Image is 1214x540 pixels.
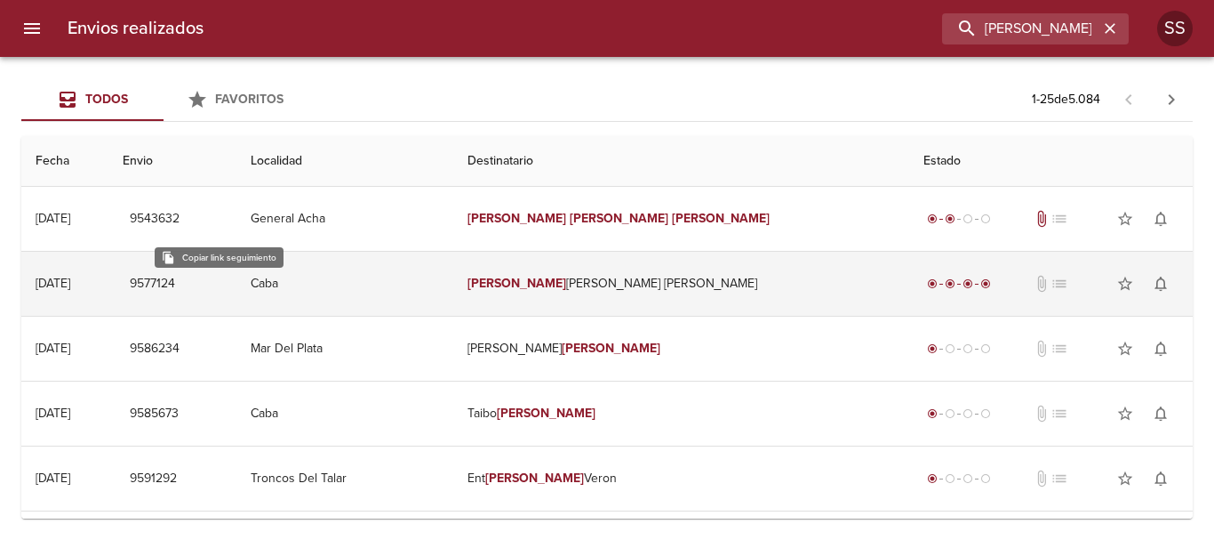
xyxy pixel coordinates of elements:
[945,278,955,289] span: radio_button_checked
[1033,275,1050,293] span: No tiene documentos adjuntos
[453,252,909,316] td: [PERSON_NAME] [PERSON_NAME]
[962,473,973,484] span: radio_button_unchecked
[945,408,955,419] span: radio_button_unchecked
[485,471,584,486] em: [PERSON_NAME]
[927,343,938,354] span: radio_button_checked
[1143,331,1178,367] button: Activar notificaciones
[1050,275,1068,293] span: No tiene pedido asociado
[1033,210,1050,228] span: Tiene documentos adjuntos
[1143,461,1178,496] button: Activar notificaciones
[36,406,70,421] div: [DATE]
[945,343,955,354] span: radio_button_unchecked
[123,463,184,496] button: 9591292
[123,268,182,301] button: 9577124
[215,92,284,107] span: Favoritos
[1152,210,1170,228] span: notifications_none
[923,470,994,488] div: Generado
[927,473,938,484] span: radio_button_checked
[923,405,994,423] div: Generado
[1107,461,1143,496] button: Agregar a favoritos
[21,136,108,187] th: Fecha
[453,382,909,446] td: Taibo
[1050,470,1068,488] span: No tiene pedido asociado
[1143,396,1178,431] button: Activar notificaciones
[236,136,453,187] th: Localidad
[942,13,1098,44] input: buscar
[130,468,177,490] span: 9591292
[1050,210,1068,228] span: No tiene pedido asociado
[927,408,938,419] span: radio_button_checked
[927,214,938,224] span: radio_button_checked
[923,275,994,293] div: Entregado
[236,447,453,511] td: Troncos Del Talar
[36,471,70,486] div: [DATE]
[36,211,70,226] div: [DATE]
[962,343,973,354] span: radio_button_unchecked
[945,214,955,224] span: radio_button_checked
[1107,90,1150,108] span: Pagina anterior
[1107,201,1143,237] button: Agregar a favoritos
[570,211,668,226] em: [PERSON_NAME]
[236,252,453,316] td: Caba
[123,398,186,431] button: 9585673
[36,276,70,291] div: [DATE]
[467,211,566,226] em: [PERSON_NAME]
[236,317,453,381] td: Mar Del Plata
[1116,275,1134,293] span: star_border
[1032,91,1100,109] p: 1 - 25 de 5.084
[85,92,128,107] span: Todos
[1107,266,1143,302] button: Agregar a favoritos
[453,136,909,187] th: Destinatario
[1033,405,1050,423] span: No tiene documentos adjuntos
[11,7,53,50] button: menu
[130,403,179,425] span: 9585673
[923,210,994,228] div: Despachado
[1152,340,1170,358] span: notifications_none
[1033,340,1050,358] span: No tiene documentos adjuntos
[1050,405,1068,423] span: No tiene pedido asociado
[1033,470,1050,488] span: No tiene documentos adjuntos
[108,136,237,187] th: Envio
[1152,275,1170,293] span: notifications_none
[130,208,180,230] span: 9543632
[453,317,909,381] td: [PERSON_NAME]
[980,214,991,224] span: radio_button_unchecked
[36,341,70,356] div: [DATE]
[1143,266,1178,302] button: Activar notificaciones
[68,14,204,43] h6: Envios realizados
[962,278,973,289] span: radio_button_checked
[1116,210,1134,228] span: star_border
[923,340,994,358] div: Generado
[980,473,991,484] span: radio_button_unchecked
[927,278,938,289] span: radio_button_checked
[980,408,991,419] span: radio_button_unchecked
[130,273,175,295] span: 9577124
[1107,396,1143,431] button: Agregar a favoritos
[945,473,955,484] span: radio_button_unchecked
[123,333,187,366] button: 9586234
[962,214,973,224] span: radio_button_unchecked
[1116,470,1134,488] span: star_border
[1157,11,1193,46] div: Abrir información de usuario
[1157,11,1193,46] div: SS
[123,203,187,236] button: 9543632
[980,278,991,289] span: radio_button_checked
[453,447,909,511] td: Ent Veron
[562,341,660,356] em: [PERSON_NAME]
[467,276,566,291] em: [PERSON_NAME]
[962,408,973,419] span: radio_button_unchecked
[1152,470,1170,488] span: notifications_none
[1050,340,1068,358] span: No tiene pedido asociado
[497,406,595,421] em: [PERSON_NAME]
[1116,405,1134,423] span: star_border
[21,78,306,121] div: Tabs Envios
[236,382,453,446] td: Caba
[909,136,1193,187] th: Estado
[1152,405,1170,423] span: notifications_none
[672,211,771,226] em: [PERSON_NAME]
[1116,340,1134,358] span: star_border
[130,338,180,360] span: 9586234
[980,343,991,354] span: radio_button_unchecked
[1107,331,1143,367] button: Agregar a favoritos
[236,187,453,251] td: General Acha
